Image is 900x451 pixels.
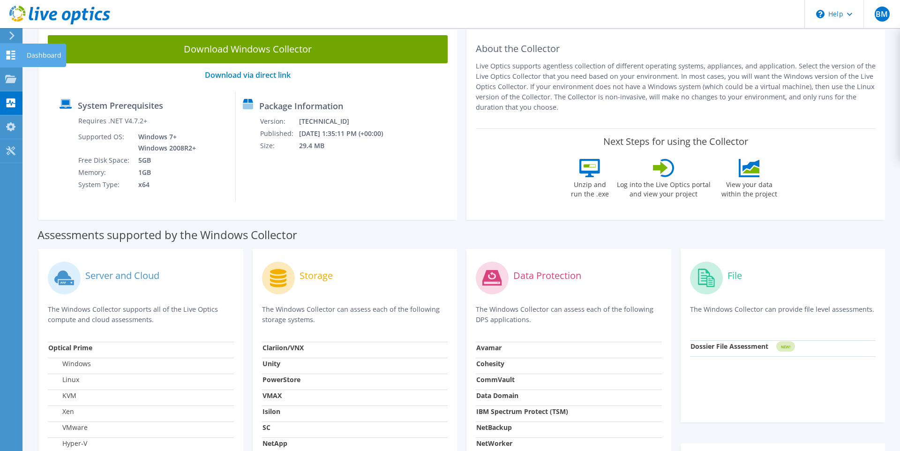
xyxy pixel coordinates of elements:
[569,177,612,199] label: Unzip and run the .exe
[205,70,291,80] a: Download via direct link
[259,101,343,111] label: Package Information
[131,154,198,166] td: 5GB
[262,359,280,368] strong: Unity
[85,271,159,280] label: Server and Cloud
[48,359,91,368] label: Windows
[816,10,825,18] svg: \n
[476,439,512,448] strong: NetWorker
[875,7,890,22] span: BM
[262,391,282,400] strong: VMAX
[690,304,876,323] p: The Windows Collector can provide file level assessments.
[476,304,662,325] p: The Windows Collector can assess each of the following DPS applications.
[78,116,147,126] label: Requires .NET V4.7.2+
[262,439,287,448] strong: NetApp
[78,101,163,110] label: System Prerequisites
[300,271,333,280] label: Storage
[780,344,790,349] tspan: NEW!
[476,61,876,113] p: Live Optics supports agentless collection of different operating systems, appliances, and applica...
[48,423,88,432] label: VMware
[299,128,396,140] td: [DATE] 1:35:11 PM (+00:00)
[78,179,131,191] td: System Type:
[260,140,299,152] td: Size:
[603,136,748,147] label: Next Steps for using the Collector
[260,128,299,140] td: Published:
[131,166,198,179] td: 1GB
[78,166,131,179] td: Memory:
[262,343,304,352] strong: Clariion/VNX
[131,131,198,154] td: Windows 7+ Windows 2008R2+
[299,115,396,128] td: [TECHNICAL_ID]
[48,343,92,352] strong: Optical Prime
[262,375,300,384] strong: PowerStore
[476,407,568,416] strong: IBM Spectrum Protect (TSM)
[299,140,396,152] td: 29.4 MB
[476,43,876,54] h2: About the Collector
[78,131,131,154] td: Supported OS:
[262,407,280,416] strong: Isilon
[262,423,270,432] strong: SC
[22,44,66,67] div: Dashboard
[616,177,711,199] label: Log into the Live Optics portal and view your project
[48,304,234,325] p: The Windows Collector supports all of the Live Optics compute and cloud assessments.
[716,177,783,199] label: View your data within the project
[48,35,448,63] a: Download Windows Collector
[260,115,299,128] td: Version:
[476,359,504,368] strong: Cohesity
[476,391,518,400] strong: Data Domain
[476,375,515,384] strong: CommVault
[262,304,448,325] p: The Windows Collector can assess each of the following storage systems.
[727,271,742,280] label: File
[513,271,581,280] label: Data Protection
[690,342,768,351] strong: Dossier File Assessment
[48,407,74,416] label: Xen
[37,230,297,240] label: Assessments supported by the Windows Collector
[476,423,512,432] strong: NetBackup
[48,391,76,400] label: KVM
[476,343,502,352] strong: Avamar
[131,179,198,191] td: x64
[48,375,79,384] label: Linux
[78,154,131,166] td: Free Disk Space:
[48,439,87,448] label: Hyper-V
